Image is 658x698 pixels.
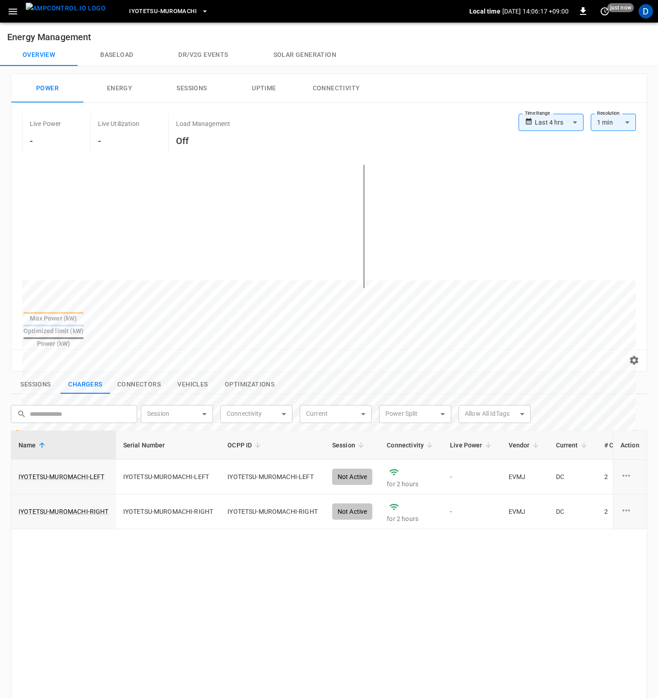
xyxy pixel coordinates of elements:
[613,431,647,460] th: Action
[387,440,436,451] span: Connectivity
[502,7,569,16] p: [DATE] 14:06:17 +09:00
[116,431,221,460] th: Serial Number
[525,110,550,117] label: Time Range
[60,375,110,394] button: show latest charge points
[30,134,61,148] h6: -
[30,119,61,128] p: Live Power
[607,3,634,12] span: just now
[176,134,230,148] h6: Off
[156,44,250,66] button: Dr/V2G events
[332,440,367,451] span: Session
[129,6,197,17] span: Iyotetsu-Muromachi
[78,44,156,66] button: Baseload
[535,114,584,131] div: Last 4 hrs
[19,472,104,481] a: IYOTETSU-MUROMACHI-LEFT
[228,74,300,103] button: Uptime
[597,110,620,117] label: Resolution
[591,114,636,131] div: 1 min
[598,4,612,19] button: set refresh interval
[639,4,653,19] div: profile-icon
[300,74,372,103] button: Connectivity
[469,7,500,16] p: Local time
[19,507,109,516] a: IYOTETSU-MUROMACHI-RIGHT
[110,375,168,394] button: show latest connectors
[11,375,60,394] button: show latest sessions
[26,3,106,14] img: ampcontrol.io logo
[176,119,230,128] p: Load Management
[11,74,83,103] button: Power
[218,375,282,394] button: show latest optimizations
[450,440,494,451] span: Live Power
[125,3,212,20] button: Iyotetsu-Muromachi
[98,134,139,148] h6: -
[509,440,542,451] span: Vendor
[556,440,590,451] span: Current
[156,74,228,103] button: Sessions
[98,119,139,128] p: Live Utilization
[621,470,639,484] div: charge point options
[604,440,655,451] span: # Connectors
[83,74,156,103] button: Energy
[227,440,264,451] span: OCPP ID
[621,505,639,518] div: charge point options
[168,375,218,394] button: show latest vehicles
[19,440,48,451] span: Name
[251,44,359,66] button: Solar generation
